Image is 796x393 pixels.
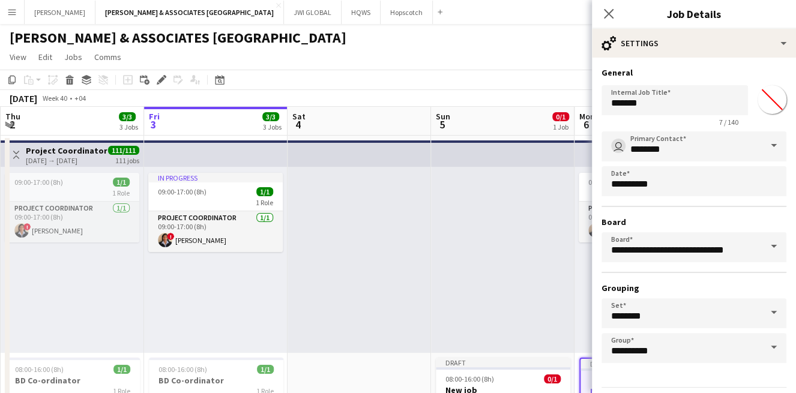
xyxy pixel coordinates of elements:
h3: Board [602,217,786,227]
app-card-role: Project Coordinator1/109:00-17:00 (8h)![PERSON_NAME] [148,211,283,252]
div: 1 Job [553,122,568,131]
button: Hopscotch [381,1,433,24]
button: [PERSON_NAME] & ASSOCIATES [GEOGRAPHIC_DATA] [95,1,284,24]
span: 1/1 [113,365,130,374]
a: View [5,49,31,65]
div: [DATE] → [DATE] [26,156,107,165]
div: Draft [436,358,570,367]
span: 0/1 [544,374,561,383]
app-job-card: In progress09:00-17:00 (8h)1/11 RoleProject Coordinator1/109:00-17:00 (8h)![PERSON_NAME] [148,173,283,252]
span: Fri [149,111,160,122]
h1: [PERSON_NAME] & ASSOCIATES [GEOGRAPHIC_DATA] [10,29,346,47]
button: HQWS [342,1,381,24]
span: Jobs [64,52,82,62]
a: Jobs [59,49,87,65]
span: 3/3 [262,112,279,121]
span: ! [23,223,31,230]
h3: Job Details [592,6,796,22]
div: +04 [74,94,86,103]
h3: BD Co-ordinator [5,375,140,386]
span: 7 / 140 [710,118,748,127]
span: 08:00-16:00 (8h) [15,365,64,374]
button: JWI GLOBAL [284,1,342,24]
span: 09:00-17:00 (8h) [14,178,63,187]
div: 3 Jobs [263,122,282,131]
span: 1/1 [113,178,130,187]
app-card-role: Project Coordinator1/109:00-17:00 (8h)![PERSON_NAME] [5,202,139,242]
span: 1/1 [257,365,274,374]
h3: General [602,67,786,78]
div: 3 Jobs [119,122,138,131]
h3: Grouping [602,283,786,293]
h3: Project Coordinator [26,145,107,156]
span: 3/3 [119,112,136,121]
span: Thu [5,111,20,122]
span: Comms [94,52,121,62]
app-job-card: 09:00-17:00 (8h)1/11 RoleProject Coordinator1/109:00-17:00 (8h)![PERSON_NAME] [5,173,139,242]
span: 08:00-16:00 (8h) [445,374,494,383]
span: 2 [4,118,20,131]
a: Comms [89,49,126,65]
span: 111/111 [108,146,139,155]
span: Sun [436,111,450,122]
div: Settings [592,29,796,58]
span: 1/1 [256,187,273,196]
app-card-role: Project Coordinator1/109:00-17:00 (8h)![PERSON_NAME] [579,202,713,242]
div: In progress [148,173,283,182]
span: Edit [38,52,52,62]
span: 08:00-16:00 (8h) [158,365,207,374]
div: [DATE] [10,92,37,104]
button: [PERSON_NAME] [25,1,95,24]
div: 111 jobs [115,155,139,165]
a: Edit [34,49,57,65]
span: Sat [292,111,306,122]
div: Draft [580,359,713,368]
span: 0/1 [552,112,569,121]
span: ! [167,233,174,240]
span: 1 Role [256,198,273,207]
app-job-card: 09:00-17:00 (8h)1/11 RoleProject Coordinator1/109:00-17:00 (8h)![PERSON_NAME] [579,173,713,242]
span: 09:00-17:00 (8h) [158,187,207,196]
span: 4 [291,118,306,131]
span: 3 [147,118,160,131]
span: 1 Role [112,188,130,197]
span: Mon [579,111,595,122]
span: 09:00-17:00 (8h) [588,178,637,187]
h3: BD Co-ordinator [149,375,283,386]
span: Week 40 [40,94,70,103]
span: 6 [577,118,595,131]
span: 5 [434,118,450,131]
span: View [10,52,26,62]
